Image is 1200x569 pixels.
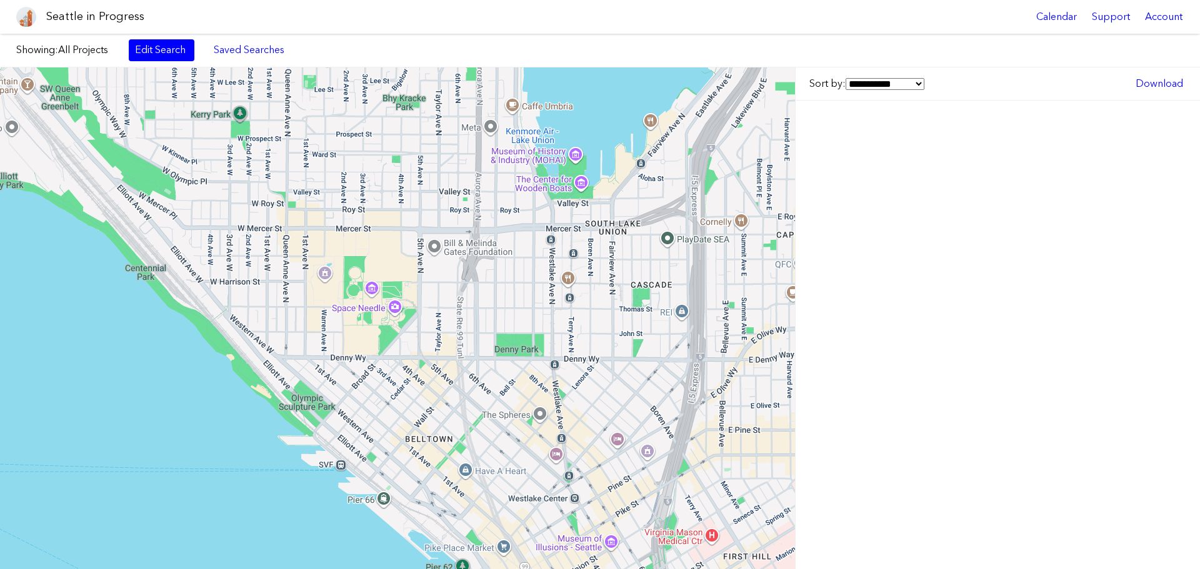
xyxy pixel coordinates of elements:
a: Download [1129,73,1189,94]
span: All Projects [58,44,108,56]
a: Edit Search [129,39,194,61]
img: favicon-96x96.png [16,7,36,27]
h1: Seattle in Progress [46,9,144,24]
a: Saved Searches [207,39,291,61]
select: Sort by: [846,78,924,90]
label: Showing: [16,43,116,57]
label: Sort by: [809,77,924,91]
